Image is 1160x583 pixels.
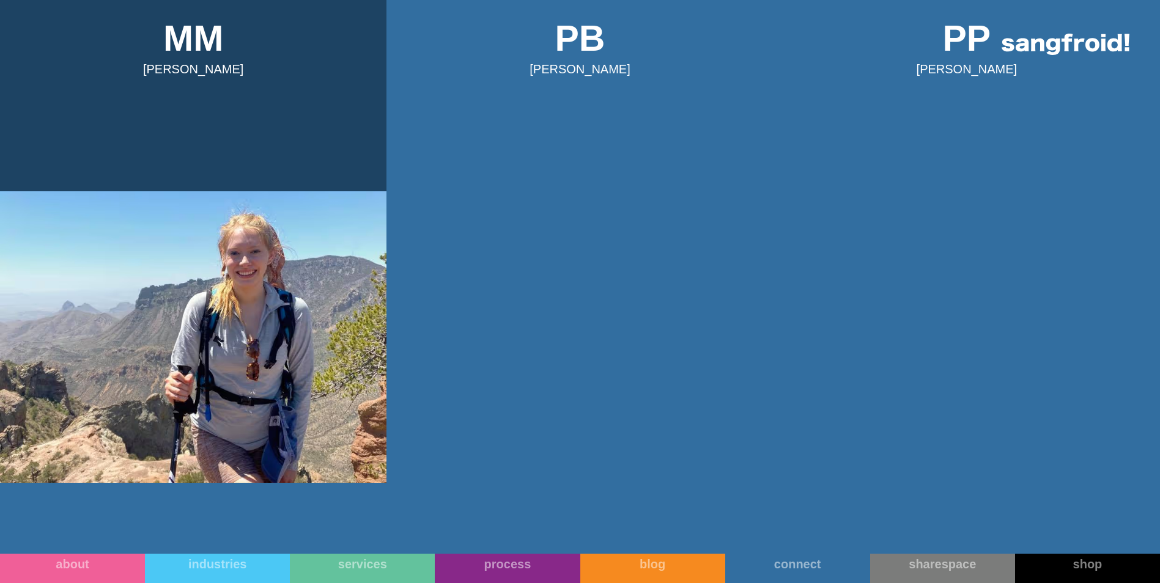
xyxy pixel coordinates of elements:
[580,554,725,583] a: blog
[580,557,725,571] div: blog
[435,554,580,583] a: process
[475,231,511,238] a: privacy policy
[870,554,1015,583] a: sharespace
[435,557,580,571] div: process
[1002,34,1129,55] img: logo
[917,62,1017,76] div: [PERSON_NAME]
[725,557,870,571] div: connect
[290,557,435,571] div: services
[725,554,870,583] a: connect
[290,554,435,583] a: services
[870,557,1015,571] div: sharespace
[145,557,290,571] div: industries
[1015,557,1160,571] div: shop
[143,62,243,76] div: [PERSON_NAME]
[1015,554,1160,583] a: shop
[530,62,630,76] div: [PERSON_NAME]
[145,554,290,583] a: industries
